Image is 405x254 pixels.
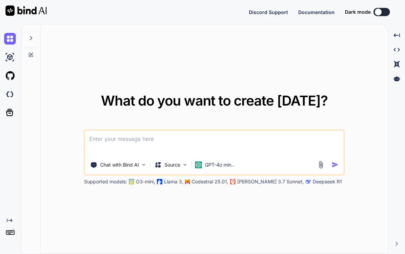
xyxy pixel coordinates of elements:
[182,162,188,168] img: Pick Models
[101,92,328,109] span: What do you want to create [DATE]?
[185,179,190,184] img: Mistral-AI
[84,178,127,185] p: Supported models:
[195,161,202,168] img: GPT-4o mini
[100,161,139,168] p: Chat with Bind AI
[306,179,311,184] img: claude
[313,178,342,185] p: Deepseek R1
[298,9,335,16] button: Documentation
[345,9,371,15] span: Dark mode
[141,162,147,168] img: Pick Tools
[4,33,16,45] img: chat
[136,178,155,185] p: O3-mini,
[249,9,288,15] span: Discord Support
[164,178,183,185] p: Llama 3,
[332,161,339,168] img: icon
[157,179,163,184] img: Llama2
[192,178,228,185] p: Codestral 25.01,
[205,161,234,168] p: GPT-4o min..
[4,70,16,82] img: githubLight
[237,178,304,185] p: [PERSON_NAME] 3.7 Sonnet,
[129,179,135,184] img: GPT-4
[249,9,288,16] button: Discord Support
[4,51,16,63] img: ai-studio
[317,161,325,169] img: attachment
[5,5,47,16] img: Bind AI
[164,161,180,168] p: Source
[298,9,335,15] span: Documentation
[230,179,236,184] img: claude
[4,88,16,100] img: darkCloudIdeIcon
